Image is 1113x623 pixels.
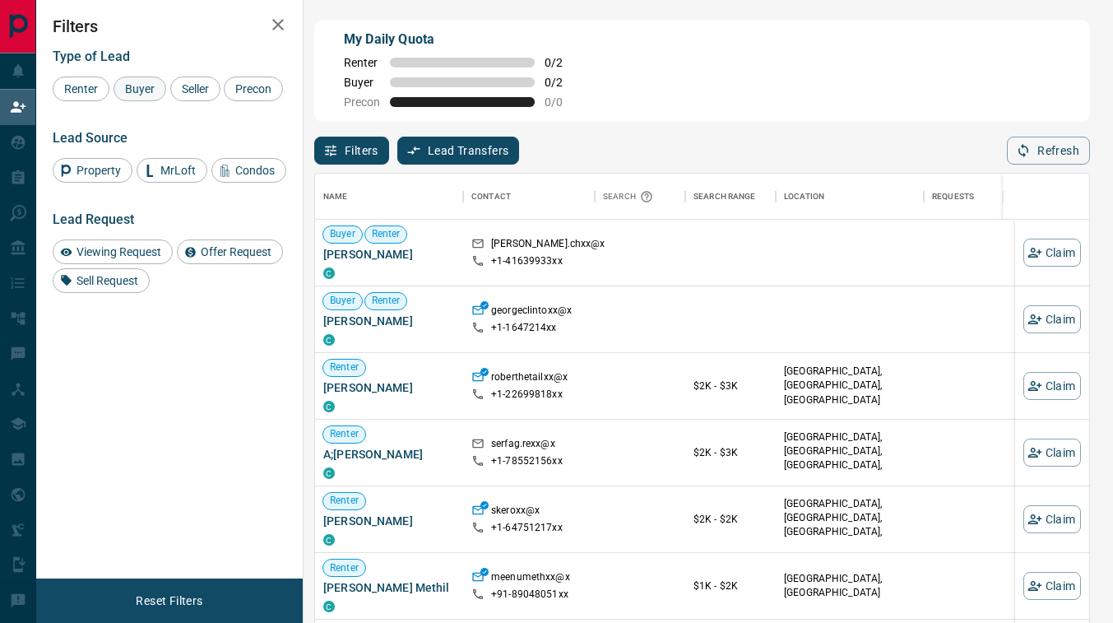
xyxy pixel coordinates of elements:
[323,334,335,346] div: condos.ca
[491,388,563,402] p: +1- 22699818xx
[53,77,109,101] div: Renter
[230,82,277,95] span: Precon
[323,174,348,220] div: Name
[125,587,213,615] button: Reset Filters
[323,534,335,546] div: condos.ca
[685,174,776,220] div: Search Range
[491,588,568,602] p: +91- 89048051xx
[323,513,455,529] span: [PERSON_NAME]
[224,77,283,101] div: Precon
[545,56,581,69] span: 0 / 2
[119,82,160,95] span: Buyer
[53,49,130,64] span: Type of Lead
[323,579,455,596] span: [PERSON_NAME] Methil
[323,227,362,241] span: Buyer
[491,254,563,268] p: +1- 41639933xx
[323,401,335,412] div: condos.ca
[53,212,134,227] span: Lead Request
[177,239,283,264] div: Offer Request
[784,572,916,600] p: [GEOGRAPHIC_DATA], [GEOGRAPHIC_DATA]
[365,227,407,241] span: Renter
[1023,505,1081,533] button: Claim
[693,445,768,460] p: $2K - $3K
[71,164,127,177] span: Property
[53,158,132,183] div: Property
[114,77,166,101] div: Buyer
[71,274,144,287] span: Sell Request
[323,267,335,279] div: condos.ca
[693,579,768,593] p: $1K - $2K
[491,454,563,468] p: +1- 78552156xx
[155,164,202,177] span: MrLoft
[323,427,365,441] span: Renter
[323,494,365,508] span: Renter
[344,76,380,89] span: Buyer
[323,294,362,308] span: Buyer
[784,430,916,487] p: North York
[491,504,540,521] p: skeroxx@x
[195,245,277,258] span: Offer Request
[932,174,974,220] div: Requests
[545,95,581,109] span: 0 / 0
[344,95,380,109] span: Precon
[53,16,286,36] h2: Filters
[315,174,463,220] div: Name
[471,174,511,220] div: Contact
[314,137,389,165] button: Filters
[1023,372,1081,400] button: Claim
[491,570,570,588] p: meenumethxx@x
[71,245,167,258] span: Viewing Request
[323,246,455,263] span: [PERSON_NAME]
[323,446,455,463] span: A;[PERSON_NAME]
[784,365,916,407] p: [GEOGRAPHIC_DATA], [GEOGRAPHIC_DATA], [GEOGRAPHIC_DATA]
[491,237,605,254] p: [PERSON_NAME].chxx@x
[323,601,335,612] div: condos.ca
[491,521,563,535] p: +1- 64751217xx
[924,174,1072,220] div: Requests
[463,174,595,220] div: Contact
[784,497,916,554] p: [GEOGRAPHIC_DATA], [GEOGRAPHIC_DATA], [GEOGRAPHIC_DATA], [GEOGRAPHIC_DATA]
[53,268,150,293] div: Sell Request
[365,294,407,308] span: Renter
[53,130,128,146] span: Lead Source
[491,437,555,454] p: serfag.rexx@x
[693,379,768,393] p: $2K - $3K
[323,467,335,479] div: condos.ca
[693,512,768,527] p: $2K - $2K
[1023,239,1081,267] button: Claim
[323,379,455,396] span: [PERSON_NAME]
[170,77,220,101] div: Seller
[211,158,286,183] div: Condos
[344,56,380,69] span: Renter
[491,304,572,321] p: georgeclintoxx@x
[545,76,581,89] span: 0 / 2
[776,174,924,220] div: Location
[230,164,281,177] span: Condos
[491,370,568,388] p: roberthetailxx@x
[693,174,756,220] div: Search Range
[1023,439,1081,467] button: Claim
[1023,572,1081,600] button: Claim
[491,321,557,335] p: +1- 1647214xx
[53,239,173,264] div: Viewing Request
[323,313,455,329] span: [PERSON_NAME]
[784,174,824,220] div: Location
[323,561,365,575] span: Renter
[1007,137,1090,165] button: Refresh
[1023,305,1081,333] button: Claim
[137,158,207,183] div: MrLoft
[323,360,365,374] span: Renter
[176,82,215,95] span: Seller
[344,30,581,49] p: My Daily Quota
[397,137,520,165] button: Lead Transfers
[603,174,657,220] div: Search
[58,82,104,95] span: Renter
